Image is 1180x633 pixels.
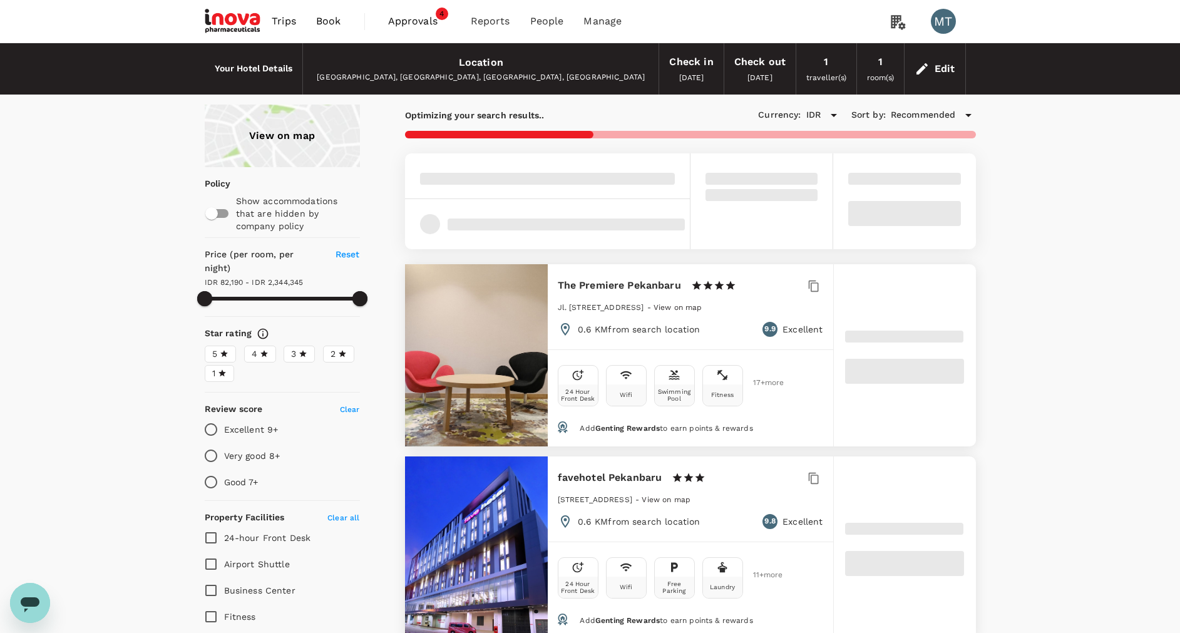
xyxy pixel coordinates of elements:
p: 0.6 KM from search location [578,323,700,336]
span: Reset [336,249,360,259]
p: 0.6 KM from search location [578,515,700,528]
iframe: Button to launch messaging window [10,583,50,623]
h6: favehotel Pekanbaru [558,469,662,486]
span: 11 + more [753,571,772,579]
span: Approvals [388,14,451,29]
span: [STREET_ADDRESS] [558,495,632,504]
span: room(s) [867,73,894,82]
h6: Your Hotel Details [215,62,293,76]
div: Free Parking [657,580,692,594]
a: View on map [642,494,690,504]
span: Reports [471,14,510,29]
span: Book [316,14,341,29]
span: [DATE] [679,73,704,82]
span: Recommended [891,108,956,122]
span: 17 + more [753,379,772,387]
span: View on map [642,495,690,504]
img: iNova Pharmaceuticals [205,8,262,35]
p: Optimizing your search results.. [405,109,545,121]
span: Airport Shuttle [224,559,290,569]
h6: Star rating [205,327,252,341]
span: Genting Rewards [595,424,660,433]
div: Swimming Pool [657,388,692,402]
h6: The Premiere Pekanbaru [558,277,681,294]
span: 4 [436,8,448,20]
div: Check in [669,53,713,71]
a: View on map [654,302,702,312]
span: Genting Rewards [595,616,660,625]
div: Laundry [710,584,735,590]
span: - [647,303,654,312]
h6: Sort by : [851,108,886,122]
span: 1 [212,367,215,380]
span: [DATE] [747,73,772,82]
span: Manage [583,14,622,29]
div: Wifi [620,391,633,398]
div: 24 Hour Front Desk [561,580,595,594]
div: Check out [734,53,786,71]
span: People [530,14,564,29]
span: Fitness [224,612,256,622]
h6: Review score [205,403,263,416]
div: Fitness [711,391,734,398]
span: - [635,495,642,504]
span: 5 [212,347,217,361]
span: Trips [272,14,296,29]
span: View on map [654,303,702,312]
span: Add to earn points & rewards [580,424,752,433]
span: IDR 82,190 - IDR 2,344,345 [205,278,304,287]
span: Clear all [327,513,359,522]
span: 2 [331,347,336,361]
span: 24-hour Front Desk [224,533,311,543]
span: 9.8 [764,515,775,528]
span: 4 [252,347,257,361]
span: traveller(s) [806,73,846,82]
span: Jl. [STREET_ADDRESS] [558,303,644,312]
div: 1 [878,53,883,71]
span: Clear [340,405,360,414]
p: Good 7+ [224,476,259,488]
div: Edit [935,60,955,78]
p: Very good 8+ [224,450,280,462]
a: View on map [205,105,360,167]
div: Location [459,54,503,71]
p: Excellent [782,515,823,528]
h6: Property Facilities [205,511,285,525]
div: Wifi [620,584,633,590]
div: 24 Hour Front Desk [561,388,595,402]
span: 9.9 [764,323,775,336]
button: Open [825,106,843,124]
div: MT [931,9,956,34]
svg: Star ratings are awarded to properties to represent the quality of services, facilities, and amen... [257,327,269,340]
span: Business Center [224,585,295,595]
p: Excellent 9+ [224,423,279,436]
span: Add to earn points & rewards [580,616,752,625]
p: Excellent [782,323,823,336]
h6: Price (per room, per night) [205,248,321,275]
span: 3 [291,347,296,361]
div: [GEOGRAPHIC_DATA], [GEOGRAPHIC_DATA], [GEOGRAPHIC_DATA], [GEOGRAPHIC_DATA] [313,71,649,84]
h6: Currency : [758,108,801,122]
div: 1 [824,53,828,71]
p: Policy [205,177,213,190]
p: Show accommodations that are hidden by company policy [236,195,359,232]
